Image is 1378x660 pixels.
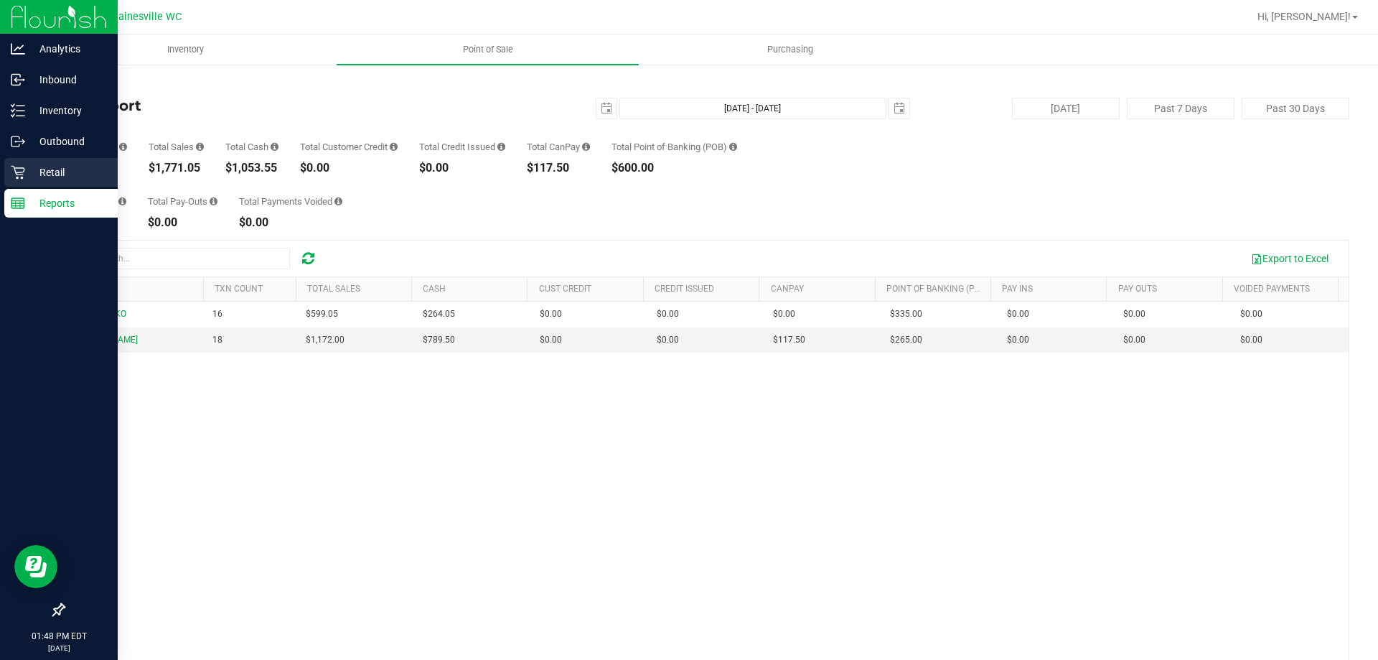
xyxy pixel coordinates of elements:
a: Voided Payments [1234,284,1310,294]
span: $0.00 [657,333,679,347]
p: Inventory [25,102,111,119]
input: Search... [75,248,290,269]
span: Hi, [PERSON_NAME]! [1257,11,1351,22]
div: Total Credit Issued [419,142,505,152]
inline-svg: Analytics [11,42,25,56]
span: select [596,98,617,118]
inline-svg: Retail [11,165,25,180]
a: Credit Issued [655,284,714,294]
div: Total Sales [149,142,204,152]
a: Inventory [34,34,337,65]
button: [DATE] [1012,98,1120,119]
div: $0.00 [419,162,505,174]
div: $0.00 [300,162,398,174]
div: $0.00 [148,217,217,228]
i: Sum of all successful, non-voided payment transaction amounts (excluding tips and transaction fee... [196,142,204,152]
p: Inbound [25,71,111,88]
i: Count of all successful payment transactions, possibly including voids, refunds, and cash-back fr... [119,142,127,152]
div: Total Customer Credit [300,142,398,152]
span: Purchasing [748,43,833,56]
p: Reports [25,195,111,212]
span: $265.00 [890,333,922,347]
span: $0.00 [1123,307,1145,321]
inline-svg: Inbound [11,73,25,87]
p: [DATE] [6,643,111,654]
a: Cash [423,284,446,294]
inline-svg: Inventory [11,103,25,118]
div: Total CanPay [527,142,590,152]
button: Past 30 Days [1242,98,1349,119]
i: Sum of all successful refund transaction amounts from purchase returns resulting in account credi... [497,142,505,152]
span: $789.50 [423,333,455,347]
div: Total Cash [225,142,278,152]
div: Total Point of Banking (POB) [611,142,737,152]
span: select [889,98,909,118]
div: $117.50 [527,162,590,174]
span: $0.00 [1240,307,1262,321]
span: $599.05 [306,307,338,321]
span: $0.00 [1007,333,1029,347]
span: $264.05 [423,307,455,321]
span: $0.00 [1123,333,1145,347]
inline-svg: Reports [11,196,25,210]
span: 18 [212,333,222,347]
a: CanPay [771,284,804,294]
i: Sum of all cash pay-outs removed from tills within the date range. [210,197,217,206]
i: Sum of all successful, non-voided payment transaction amounts using CanPay (as well as manual Can... [582,142,590,152]
a: Total Sales [307,284,360,294]
span: $0.00 [1007,307,1029,321]
a: TXN Count [215,284,263,294]
span: Point of Sale [444,43,533,56]
div: $1,053.55 [225,162,278,174]
span: $335.00 [890,307,922,321]
i: Sum of all voided payment transaction amounts (excluding tips and transaction fees) within the da... [334,197,342,206]
a: Pay Outs [1118,284,1157,294]
i: Sum of all cash pay-ins added to tills within the date range. [118,197,126,206]
inline-svg: Outbound [11,134,25,149]
a: Cust Credit [539,284,591,294]
i: Sum of the successful, non-voided point-of-banking payment transaction amounts, both via payment ... [729,142,737,152]
button: Export to Excel [1242,246,1338,271]
div: $0.00 [239,217,342,228]
button: Past 7 Days [1127,98,1234,119]
span: $0.00 [540,307,562,321]
p: Outbound [25,133,111,150]
a: Pay Ins [1002,284,1033,294]
span: $117.50 [773,333,805,347]
a: Point of Banking (POB) [886,284,988,294]
div: Total Payments Voided [239,197,342,206]
span: $0.00 [540,333,562,347]
p: Retail [25,164,111,181]
span: Inventory [148,43,223,56]
a: Purchasing [639,34,941,65]
iframe: Resource center [14,545,57,588]
span: $1,172.00 [306,333,344,347]
h4: Till Report [63,98,492,113]
span: $0.00 [657,307,679,321]
a: Point of Sale [337,34,639,65]
span: $0.00 [773,307,795,321]
div: Total Pay-Outs [148,197,217,206]
span: $0.00 [1240,333,1262,347]
div: $1,771.05 [149,162,204,174]
div: $600.00 [611,162,737,174]
span: Gainesville WC [111,11,182,23]
span: 16 [212,307,222,321]
i: Sum of all successful, non-voided cash payment transaction amounts (excluding tips and transactio... [271,142,278,152]
i: Sum of all successful, non-voided payment transaction amounts using account credit as the payment... [390,142,398,152]
p: 01:48 PM EDT [6,630,111,643]
p: Analytics [25,40,111,57]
